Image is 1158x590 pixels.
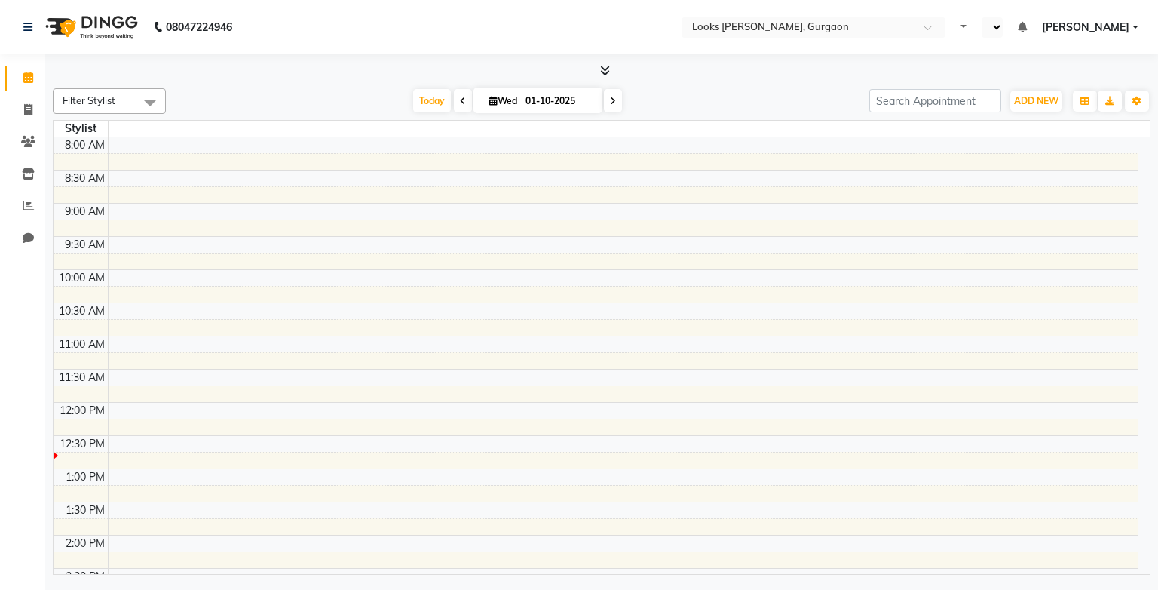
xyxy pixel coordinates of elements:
[56,270,108,286] div: 10:00 AM
[62,237,108,253] div: 9:30 AM
[1010,91,1062,112] button: ADD NEW
[62,171,108,186] div: 8:30 AM
[413,89,451,112] span: Today
[63,469,108,485] div: 1:00 PM
[1014,95,1058,106] span: ADD NEW
[56,336,108,352] div: 11:00 AM
[63,94,115,106] span: Filter Stylist
[62,137,108,153] div: 8:00 AM
[38,6,142,48] img: logo
[869,89,1001,112] input: Search Appointment
[56,370,108,386] div: 11:30 AM
[521,90,596,112] input: 2025-10-01
[56,303,108,319] div: 10:30 AM
[166,6,232,48] b: 08047224946
[1042,20,1129,35] span: [PERSON_NAME]
[63,502,108,518] div: 1:30 PM
[63,536,108,552] div: 2:00 PM
[54,121,108,137] div: Stylist
[57,436,108,452] div: 12:30 PM
[63,569,108,585] div: 2:30 PM
[57,403,108,419] div: 12:00 PM
[62,204,108,220] div: 9:00 AM
[486,95,521,106] span: Wed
